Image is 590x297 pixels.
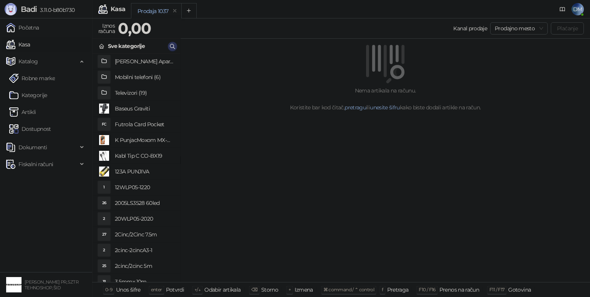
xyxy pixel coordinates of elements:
span: Katalog [18,54,38,69]
div: Izmena [295,285,313,295]
span: f [382,287,383,292]
img: Slika [98,102,110,115]
div: Pretraga [387,285,409,295]
div: Storno [261,285,278,295]
h4: 2cinc/2cinc 5m [115,260,174,272]
div: 25 [98,260,110,272]
div: 1 [98,181,110,193]
span: ⌘ command / ⌃ control [323,287,375,292]
span: 3.11.0-b80b730 [37,7,75,13]
span: F11 / F17 [489,287,504,292]
strong: 0,00 [118,19,151,38]
h4: Baseus Graviti [115,102,174,115]
h4: 2005LS3528 60led [115,197,174,209]
a: Kategorije [9,87,47,103]
h4: 2Cinc/2Cinc 7.5m [115,228,174,241]
span: DM [572,3,584,15]
h4: 12WLP05-1220 [115,181,174,193]
a: Robne marke [9,71,55,86]
h4: 123A PUNJIVA [115,165,174,178]
img: Slika [98,165,110,178]
div: Kanal prodaje [453,24,487,33]
span: enter [151,287,162,292]
a: Kasa [6,37,30,52]
span: ↑/↓ [194,287,201,292]
img: Slika [98,150,110,162]
h4: 2cinc-2cincA3-1 [115,244,174,256]
div: Iznos računa [97,21,116,36]
div: Sve kategorije [108,42,145,50]
h4: 3.5mmx 10m [115,276,174,288]
div: Prenos na račun [439,285,479,295]
span: Dokumenti [18,140,47,155]
h4: [PERSON_NAME] Aparati (2) [115,55,174,68]
h4: Televizori (19) [115,87,174,99]
a: pretragu [345,104,366,111]
div: Potvrdi [166,285,184,295]
span: Prodajno mesto [495,23,543,34]
a: Dokumentacija [556,3,568,15]
span: F10 / F16 [419,287,435,292]
span: 0-9 [105,287,112,292]
span: Fiskalni računi [18,157,53,172]
img: Artikli [9,107,18,117]
div: Gotovina [508,285,531,295]
div: 27 [98,228,110,241]
a: ArtikliArtikli [9,104,36,120]
span: Badi [21,5,37,14]
div: grid [93,54,180,282]
button: Plaćanje [551,22,584,35]
h4: Kabl Tip C CO-BX19 [115,150,174,162]
span: + [288,287,291,292]
a: Dostupnost [9,121,51,137]
h4: 20WLP05-2020 [115,213,174,225]
img: 64x64-companyLogo-68805acf-9e22-4a20-bcb3-9756868d3d19.jpeg [6,277,22,292]
a: Početna [6,20,39,35]
img: Slika [98,134,110,146]
img: Logo [5,3,17,15]
a: unesite šifru [370,104,400,111]
div: 2 [98,244,110,256]
div: 2 [98,213,110,225]
div: Kasa [111,6,125,12]
button: Add tab [181,3,197,18]
h4: K PunjacMoxom MX-HC25 PD 20W [115,134,174,146]
div: Unos šifre [116,285,141,295]
span: ⌫ [251,287,257,292]
div: 26 [98,197,110,209]
small: [PERSON_NAME] PR, SZTR TEHNOSHOP, ŠID [25,279,78,290]
h4: Mobilni telefoni (6) [115,71,174,83]
div: FC [98,118,110,130]
div: Nema artikala na računu. Koristite bar kod čitač, ili kako biste dodali artikle na račun. [190,86,581,112]
div: Odabir artikala [204,285,240,295]
div: Prodaja 1037 [138,7,168,15]
button: remove [170,8,180,14]
h4: Futrola Card Pocket [115,118,174,130]
div: 31 [98,276,110,288]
